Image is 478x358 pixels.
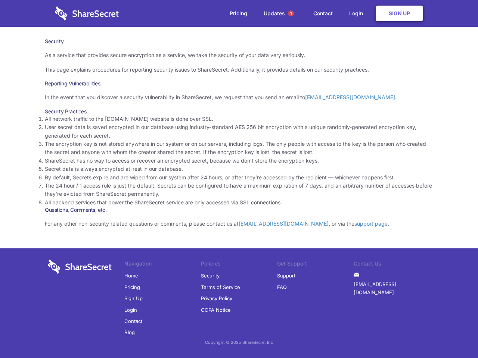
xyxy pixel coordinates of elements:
[45,207,433,213] h3: Questions, Comments, etc.
[201,304,231,315] a: CCPA Notice
[354,279,430,298] a: [EMAIL_ADDRESS][DOMAIN_NAME]
[45,157,433,165] li: ShareSecret has no way to access or recover an encrypted secret, because we don’t store the encry...
[55,6,119,21] img: logo-wordmark-white-trans-d4663122ce5f474addd5e946df7df03e33cb6a1c49d2221995e7729f52c070b2.svg
[277,260,354,270] li: Get Support
[201,270,220,281] a: Security
[45,108,433,115] h3: Security Practices
[45,140,433,157] li: The encryption key is not stored anywhere in our system or on our servers, including logs. The on...
[277,282,287,293] a: FAQ
[45,198,433,207] li: All backend services that power the ShareSecret service are only accessed via SSL connections.
[45,93,433,101] p: In the event that you discover a security vulnerability in ShareSecret, we request that you send ...
[45,115,433,123] li: All network traffic to the [DOMAIN_NAME] website is done over SSL.
[201,282,240,293] a: Terms of Service
[45,123,433,140] li: User secret data is saved encrypted in our database using industry-standard AES 256 bit encryptio...
[124,315,142,327] a: Contact
[124,282,140,293] a: Pricing
[201,293,232,304] a: Privacy Policy
[277,270,295,281] a: Support
[45,165,433,173] li: Secret data is always encrypted at-rest in our database.
[48,260,112,274] img: logo-wordmark-white-trans-d4663122ce5f474addd5e946df7df03e33cb6a1c49d2221995e7729f52c070b2.svg
[124,327,135,338] a: Blog
[124,304,137,315] a: Login
[222,2,255,25] a: Pricing
[239,220,329,227] a: [EMAIL_ADDRESS][DOMAIN_NAME]
[45,66,433,74] p: This page explains procedures for reporting security issues to ShareSecret. Additionally, it prov...
[45,220,433,228] p: For any other non-security related questions or comments, please contact us at , or via the .
[354,220,388,227] a: support page
[45,38,433,45] h1: Security
[124,260,201,270] li: Navigation
[288,10,294,16] span: 1
[306,2,340,25] a: Contact
[354,260,430,270] li: Contact Us
[124,293,143,304] a: Sign Up
[45,182,433,198] li: The 24 hour / 1 access rule is just the default. Secrets can be configured to have a maximum expi...
[45,173,433,182] li: By default, Secrets expire and are wiped from our system after 24 hours, or after they’re accesse...
[376,6,423,21] a: Sign Up
[45,80,433,87] h3: Reporting Vulnerabilities
[124,270,138,281] a: Home
[342,2,374,25] a: Login
[305,94,395,100] a: [EMAIL_ADDRESS][DOMAIN_NAME]
[201,260,277,270] li: Policies
[45,51,433,59] p: As a service that provides secure encryption as a service, we take the security of your data very...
